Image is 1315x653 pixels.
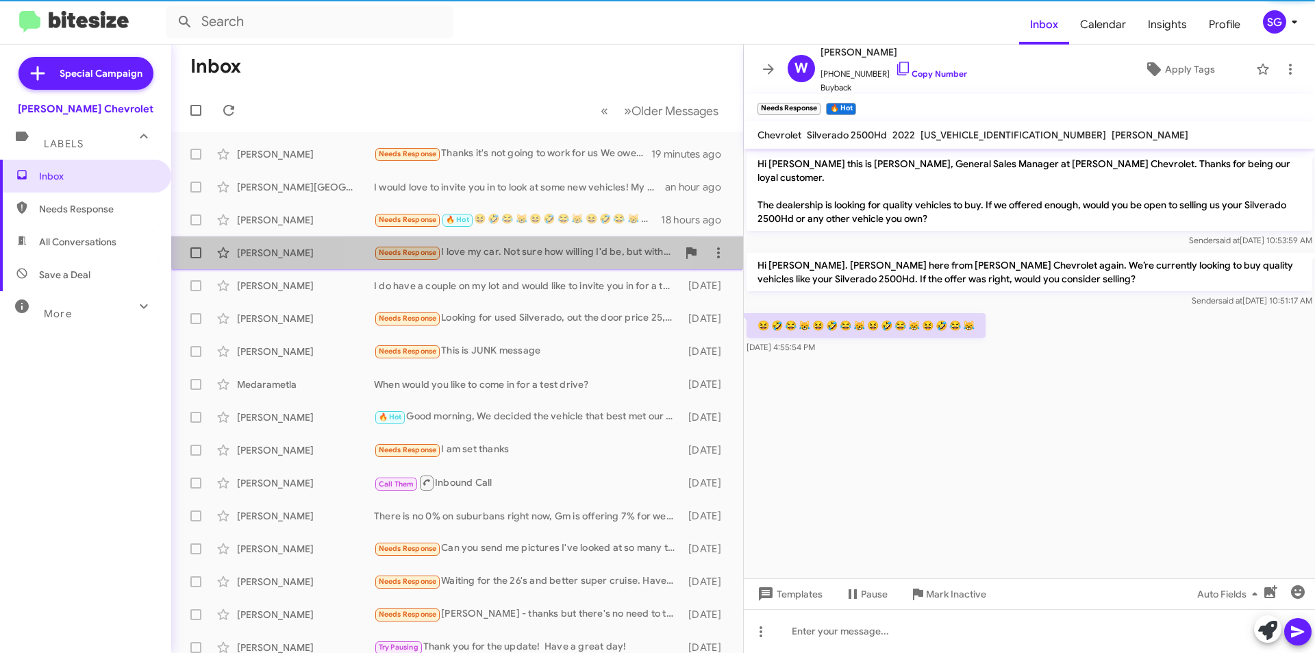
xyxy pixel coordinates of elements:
span: More [44,308,72,320]
div: I am set thanks [374,442,681,458]
div: Thanks it's not going to work for us We owe 42k on my expedition and it's only worth maybe 28- so... [374,146,651,162]
span: [US_VEHICLE_IDENTIFICATION_NUMBER] [920,129,1106,141]
div: [DATE] [681,345,732,358]
span: Silverado 2500Hd [807,129,887,141]
div: I love my car. Not sure how willing I'd be, but with the right price and my monthly payment remai... [374,245,677,260]
div: [DATE] [681,410,732,424]
span: said at [1218,295,1242,306]
p: Hi [PERSON_NAME] this is [PERSON_NAME], General Sales Manager at [PERSON_NAME] Chevrolet. Thanks ... [747,151,1312,231]
a: Profile [1198,5,1251,45]
div: Medarametla [237,378,374,391]
div: SG [1263,10,1286,34]
div: [PERSON_NAME] - thanks but there's no need to text me like this. [374,606,681,622]
span: Save a Deal [39,268,90,282]
div: [PERSON_NAME] [237,410,374,424]
div: [DATE] [681,476,732,490]
nav: Page navigation example [593,97,727,125]
div: [DATE] [681,509,732,523]
div: [DATE] [681,608,732,621]
div: [PERSON_NAME] [237,509,374,523]
a: Calendar [1069,5,1137,45]
div: [PERSON_NAME] [237,279,374,293]
span: Needs Response [379,215,437,224]
small: 🔥 Hot [826,103,855,115]
div: [PERSON_NAME] [237,476,374,490]
span: Sender [DATE] 10:51:17 AM [1192,295,1312,306]
div: [PERSON_NAME] [237,608,374,621]
span: Needs Response [379,577,437,586]
div: [DATE] [681,378,732,391]
a: Insights [1137,5,1198,45]
div: Can you send me pictures I've looked at so many trucks [374,541,681,556]
div: an hour ago [665,180,732,194]
div: [PERSON_NAME] [237,213,374,227]
button: Pause [834,582,899,606]
span: Needs Response [379,149,437,158]
div: [DATE] [681,312,732,325]
span: Inbox [39,169,155,183]
span: All Conversations [39,235,116,249]
span: Needs Response [379,314,437,323]
div: [PERSON_NAME] [237,312,374,325]
small: Needs Response [757,103,821,115]
span: Mark Inactive [926,582,986,606]
div: Looking for used Silverado, out the door price 25,000--28,000. Crew cab [DATE]-[DATE] [374,310,681,326]
span: [PERSON_NAME] [821,44,967,60]
div: [DATE] [681,443,732,457]
span: Older Messages [631,103,718,119]
div: This is JUNK message [374,343,681,359]
p: Hi [PERSON_NAME]. [PERSON_NAME] here from [PERSON_NAME] Chevrolet again. We’re currently looking ... [747,253,1312,291]
div: Waiting for the 26's and better super cruise. Have medical issue and the lane centering would be ... [374,574,681,589]
div: [PERSON_NAME] [237,345,374,358]
button: Auto Fields [1186,582,1274,606]
div: 18 hours ago [661,213,732,227]
div: [PERSON_NAME] [237,443,374,457]
div: [PERSON_NAME] [237,147,374,161]
a: Copy Number [895,69,967,79]
div: 😆 🤣 😂 😹 😆 🤣 😂 😹 😆 🤣 😂 😹 😆 🤣 😂 😹 [374,212,661,227]
span: « [601,102,608,119]
span: Apply Tags [1165,57,1215,82]
div: There is no 0% on suburbans right now, Gm is offering 7% for well qualified buyers [374,509,681,523]
span: » [624,102,631,119]
span: Needs Response [379,445,437,454]
span: Chevrolet [757,129,801,141]
div: [PERSON_NAME] Chevrolet [18,102,153,116]
button: Previous [592,97,616,125]
button: Apply Tags [1109,57,1249,82]
span: Auto Fields [1197,582,1263,606]
div: [DATE] [681,575,732,589]
span: Needs Response [39,202,155,216]
div: When would you like to come in for a test drive? [374,378,681,391]
span: [PHONE_NUMBER] [821,60,967,81]
span: Templates [755,582,823,606]
div: Inbound Call [374,474,681,491]
span: Needs Response [379,610,437,619]
span: 🔥 Hot [446,215,469,224]
div: [DATE] [681,279,732,293]
div: [PERSON_NAME] [237,575,374,589]
button: SG [1251,10,1300,34]
span: said at [1216,235,1240,245]
span: Needs Response [379,544,437,553]
span: 🔥 Hot [379,412,402,421]
span: [DATE] 4:55:54 PM [747,342,815,352]
span: Special Campaign [60,66,142,80]
div: [PERSON_NAME][GEOGRAPHIC_DATA] [237,180,374,194]
div: 19 minutes ago [651,147,732,161]
div: I would love to invite you in to look at some new vehicles! My name is [PERSON_NAME] here at [PER... [374,180,665,194]
span: Try Pausing [379,643,418,652]
a: Inbox [1019,5,1069,45]
span: Buyback [821,81,967,95]
p: 😆 🤣 😂 😹 😆 🤣 😂 😹 😆 🤣 😂 😹 😆 🤣 😂 😹 [747,313,986,338]
button: Mark Inactive [899,582,997,606]
div: [PERSON_NAME] [237,246,374,260]
span: [PERSON_NAME] [1112,129,1188,141]
div: I do have a couple on my lot and would like to invite you in for a test drive and some pricing in... [374,279,681,293]
h1: Inbox [190,56,241,77]
button: Next [616,97,727,125]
